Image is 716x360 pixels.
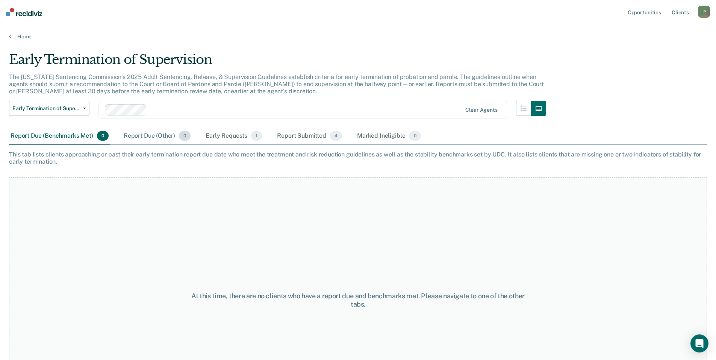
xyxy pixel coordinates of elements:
span: 0 [97,131,109,141]
p: The [US_STATE] Sentencing Commission’s 2025 Adult Sentencing, Release, & Supervision Guidelines e... [9,73,544,95]
div: Open Intercom Messenger [690,334,708,352]
span: 0 [409,131,421,141]
span: Early Termination of Supervision [12,105,80,112]
div: Clear agents [465,107,497,113]
div: Report Due (Other)0 [122,128,192,144]
div: J P [698,6,710,18]
div: This tab lists clients approaching or past their early termination report due date who meet the t... [9,151,707,165]
div: At this time, there are no clients who have a report due and benchmarks met. Please navigate to o... [184,292,533,308]
div: Early Termination of Supervision [9,52,546,73]
img: Recidiviz [6,8,42,16]
div: Early Requests1 [204,128,263,144]
button: Early Termination of Supervision [9,101,89,116]
span: 4 [330,131,342,141]
div: Report Submitted4 [276,128,344,144]
a: Home [9,33,707,40]
span: 0 [179,131,191,141]
button: JP [698,6,710,18]
span: 1 [251,131,262,141]
div: Marked Ineligible0 [356,128,422,144]
div: Report Due (Benchmarks Met)0 [9,128,110,144]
